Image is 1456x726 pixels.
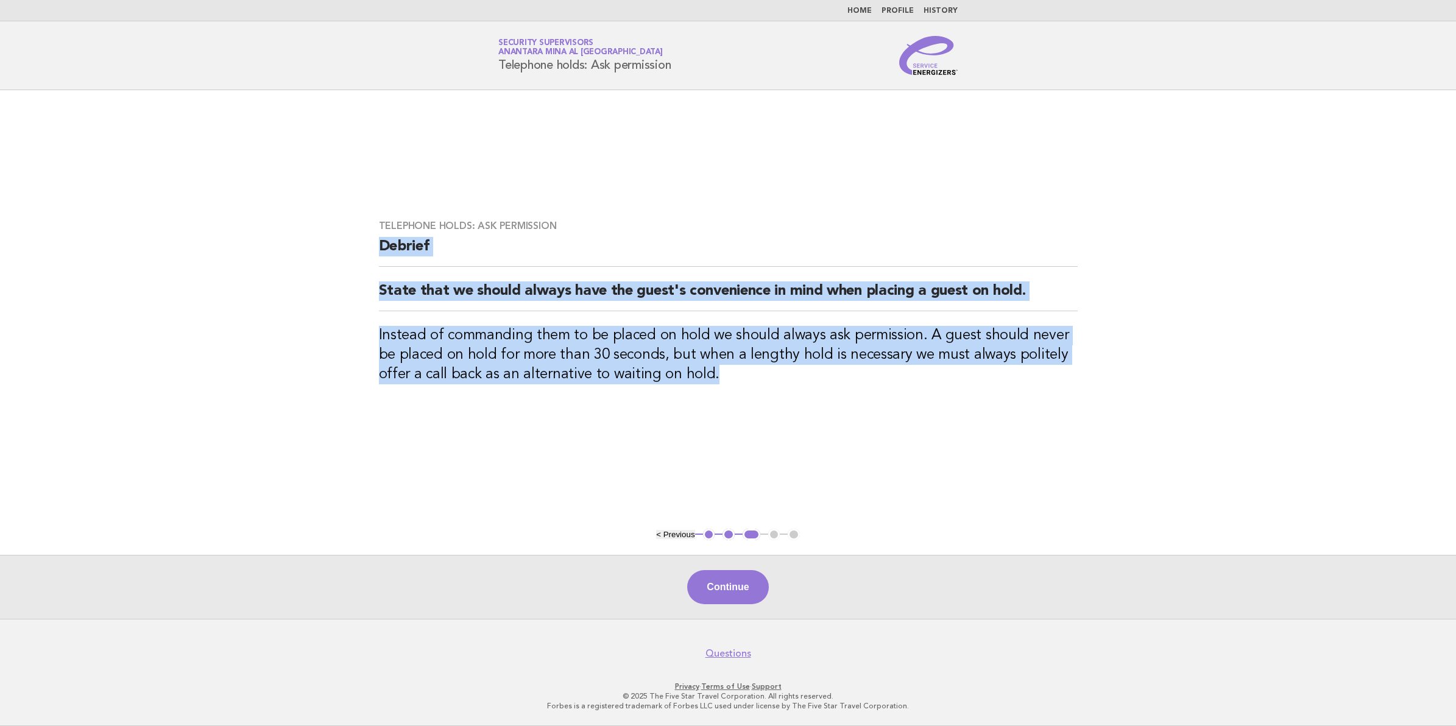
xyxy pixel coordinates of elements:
p: Forbes is a registered trademark of Forbes LLC used under license by The Five Star Travel Corpora... [355,701,1101,711]
a: Questions [705,647,751,660]
a: Home [847,7,872,15]
button: 2 [723,529,735,541]
h3: Telephone holds: Ask permission [379,220,1078,232]
h2: State that we should always have the guest's convenience in mind when placing a guest on hold. [379,281,1078,311]
img: Service Energizers [899,36,958,75]
a: Privacy [675,682,699,691]
a: Terms of Use [701,682,750,691]
button: 3 [743,529,760,541]
a: Security SupervisorsAnantara Mina al [GEOGRAPHIC_DATA] [498,39,663,56]
a: Profile [882,7,914,15]
span: Anantara Mina al [GEOGRAPHIC_DATA] [498,49,663,57]
h3: Instead of commanding them to be placed on hold we should always ask permission. A guest should n... [379,326,1078,384]
p: © 2025 The Five Star Travel Corporation. All rights reserved. [355,691,1101,701]
p: · · [355,682,1101,691]
a: Support [752,682,782,691]
button: < Previous [656,530,694,539]
h1: Telephone holds: Ask permission [498,40,671,71]
button: Continue [687,570,768,604]
h2: Debrief [379,237,1078,267]
a: History [924,7,958,15]
button: 1 [703,529,715,541]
